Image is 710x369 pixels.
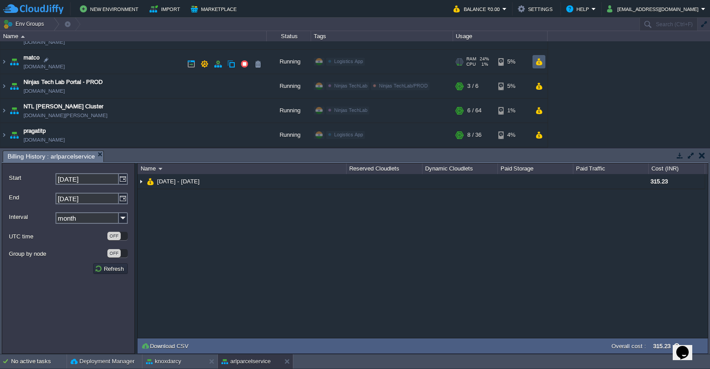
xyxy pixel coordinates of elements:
div: 6 / 64 [467,101,481,125]
div: Name [138,163,346,174]
div: Usage [454,31,547,41]
span: Ninjas TechLab/PROD [379,85,428,91]
img: AMDAwAAAACH5BAEAAAAALAAAAAABAAEAAAICRAEAOw== [158,168,162,170]
iframe: chat widget [673,333,701,360]
img: AMDAwAAAACH5BAEAAAAALAAAAAABAAEAAAICRAEAOw== [138,174,145,189]
a: NTL [PERSON_NAME] Cluster [24,104,103,113]
div: Running [267,125,311,149]
div: Paid Storage [498,163,573,174]
button: Settings [518,4,555,14]
div: 1% [498,101,527,125]
span: 1% [479,64,488,69]
img: AMDAwAAAACH5BAEAAAAALAAAAAABAAEAAAICRAEAOw== [8,125,20,149]
span: Logistics App [334,61,363,66]
label: Interval [9,212,55,222]
button: knoxdarcy [146,357,181,366]
a: Ninjas Tech Lab Portal - PROD [24,80,103,89]
img: AMDAwAAAACH5BAEAAAAALAAAAAABAAEAAAICRAEAOw== [0,125,8,149]
button: Marketplace [191,4,239,14]
span: Ninjas TechLab [334,85,367,91]
a: matco [24,56,39,64]
span: 315.23 [651,178,668,185]
button: Import [150,4,183,14]
div: 8 / 36 [467,125,481,149]
label: Overall cost : [611,343,646,349]
img: AMDAwAAAACH5BAEAAAAALAAAAAABAAEAAAICRAEAOw== [21,36,25,38]
img: CloudJiffy [3,4,63,15]
button: Deployment Manager [71,357,134,366]
span: Ninjas TechLab [334,110,367,115]
button: Refresh [95,265,126,273]
label: Start [9,173,55,183]
div: Running [267,52,311,76]
a: [DOMAIN_NAME] [24,40,65,49]
img: AMDAwAAAACH5BAEAAAAALAAAAAABAAEAAAICRAEAOw== [8,76,20,100]
div: Reserved Cloudlets [347,163,422,174]
div: 3 / 6 [467,76,478,100]
button: Download CSV [141,342,191,350]
label: UTC time [9,232,106,241]
div: 5% [498,52,527,76]
img: AMDAwAAAACH5BAEAAAAALAAAAAABAAEAAAICRAEAOw== [0,101,8,125]
div: Running [267,76,311,100]
button: [EMAIL_ADDRESS][DOMAIN_NAME] [607,4,701,14]
span: 24% [480,59,489,64]
a: [DOMAIN_NAME] [24,89,65,98]
div: 4% [498,125,527,149]
img: AMDAwAAAACH5BAEAAAAALAAAAAABAAEAAAICRAEAOw== [8,52,20,76]
div: 5% [498,76,527,100]
img: AMDAwAAAACH5BAEAAAAALAAAAAABAAEAAAICRAEAOw== [0,52,8,76]
div: Dynamic Cloudlets [423,163,497,174]
label: 315.23 [653,343,671,349]
button: Balance ₹0.00 [454,4,502,14]
a: pragatitp [24,129,46,138]
button: Env Groups [3,18,47,30]
img: AMDAwAAAACH5BAEAAAAALAAAAAABAAEAAAICRAEAOw== [147,174,154,189]
a: [DOMAIN_NAME][PERSON_NAME] [24,113,107,122]
div: Tags [312,31,453,41]
div: Running [267,101,311,125]
span: Logistics App [334,134,363,139]
img: AMDAwAAAACH5BAEAAAAALAAAAAABAAEAAAICRAEAOw== [0,76,8,100]
button: Help [566,4,592,14]
div: Name [1,31,266,41]
label: End [9,193,55,202]
a: [DOMAIN_NAME] [24,64,65,73]
div: Status [267,31,311,41]
a: [DATE] - [DATE] [156,178,201,185]
button: New Environment [80,4,141,14]
div: OFF [107,232,121,240]
div: Paid Traffic [574,163,648,174]
span: CPU [466,64,476,69]
img: AMDAwAAAACH5BAEAAAAALAAAAAABAAEAAAICRAEAOw== [8,101,20,125]
div: OFF [107,249,121,258]
div: Cost (INR) [649,163,705,174]
a: [DOMAIN_NAME] [24,138,65,147]
span: Billing History : arlparcelservice [8,151,95,162]
span: RAM [466,59,476,64]
div: No active tasks [11,354,67,369]
label: Group by node [9,249,106,258]
button: arlparcelservice [221,357,271,366]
